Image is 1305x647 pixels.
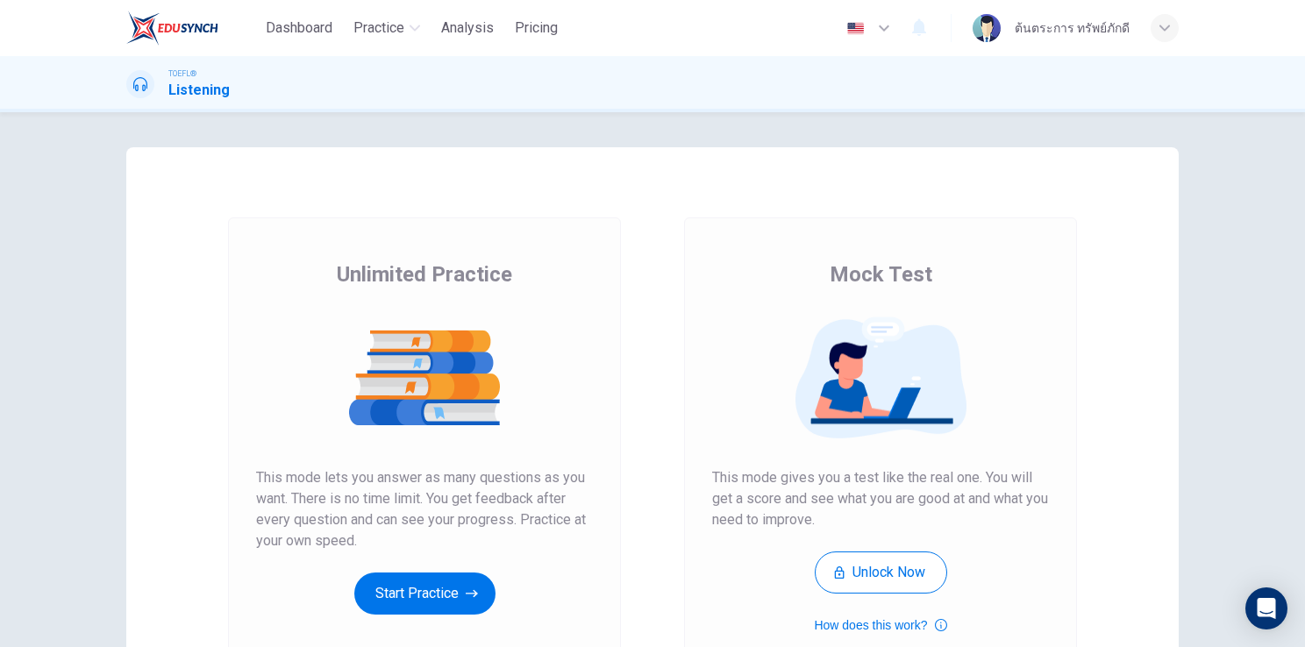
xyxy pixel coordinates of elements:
button: Dashboard [259,12,339,44]
button: How does this work? [814,615,946,636]
img: en [845,22,866,35]
span: TOEFL® [168,68,196,80]
h1: Listening [168,80,230,101]
a: EduSynch logo [126,11,259,46]
span: Dashboard [266,18,332,39]
button: Unlock Now [815,551,947,594]
span: Practice [353,18,404,39]
button: Analysis [434,12,501,44]
button: Pricing [508,12,565,44]
span: Mock Test [830,260,932,288]
button: Start Practice [354,572,496,615]
span: Pricing [515,18,558,39]
div: ต้นตระการ ทรัพย์ภักดี [1015,18,1130,39]
span: Unlimited Practice [337,260,512,288]
span: Analysis [441,18,494,39]
span: This mode gives you a test like the real one. You will get a score and see what you are good at a... [712,467,1049,530]
img: Profile picture [973,14,1001,42]
div: Open Intercom Messenger [1245,587,1287,629]
button: Practice [346,12,427,44]
span: This mode lets you answer as many questions as you want. There is no time limit. You get feedback... [256,467,593,551]
img: EduSynch logo [126,11,218,46]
